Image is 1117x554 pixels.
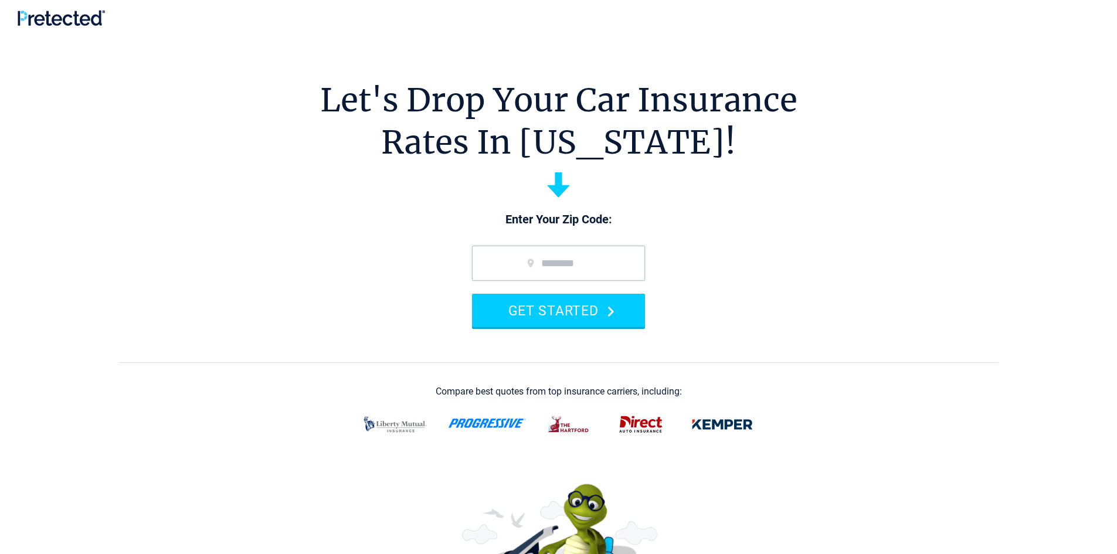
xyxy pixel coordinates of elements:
img: liberty [357,409,434,440]
h1: Let's Drop Your Car Insurance Rates In [US_STATE]! [320,79,797,164]
div: Compare best quotes from top insurance carriers, including: [436,386,682,397]
input: zip code [472,246,645,281]
button: GET STARTED [472,294,645,327]
img: kemper [684,409,761,440]
img: progressive [448,419,527,428]
img: Pretected Logo [18,10,105,26]
img: direct [612,409,670,440]
img: thehartford [541,409,598,440]
p: Enter Your Zip Code: [460,212,657,228]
